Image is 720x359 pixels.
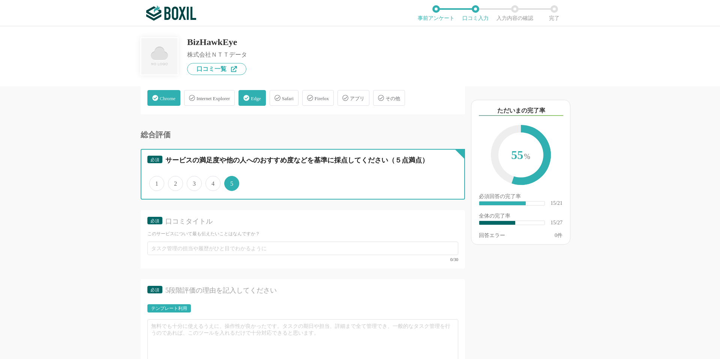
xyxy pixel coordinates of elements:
[187,38,247,47] div: BizHawkEye
[141,131,465,138] div: 総合評価
[251,96,261,101] span: Edge
[205,176,220,191] span: 4
[385,96,400,101] span: その他
[187,63,246,75] a: 口コミ一覧
[479,106,563,116] div: ただいまの完了率
[150,287,159,293] span: 必須
[160,96,175,101] span: Chrome
[550,220,562,225] div: 15/27
[146,6,196,21] img: ボクシルSaaS_ロゴ
[479,213,562,220] div: 全体の完了率
[555,233,562,238] div: 件
[550,201,562,206] div: 15/21
[479,221,515,225] div: ​
[147,231,458,237] div: このサービスについて最も伝えたいことはなんですか？
[187,176,202,191] span: 3
[479,194,562,201] div: 必須回答の完了率
[282,96,294,101] span: Safari
[456,5,495,21] li: 口コミ入力
[165,286,445,295] div: 5段階評価の理由を記入してください
[524,152,530,161] span: %
[168,176,183,191] span: 2
[555,233,557,238] span: 0
[534,5,574,21] li: 完了
[150,157,159,162] span: 必須
[498,132,543,179] span: 55
[165,217,445,226] div: 口コミタイトル
[196,66,226,72] span: 口コミ一覧
[147,242,458,255] input: タスク管理の担当や履歴がひと目でわかるように
[151,306,187,311] div: テンプレート利用
[495,5,534,21] li: 入力内容の確認
[187,52,247,58] div: 株式会社ＮＴＴデータ
[147,257,458,262] div: 0/30
[150,218,159,224] span: 必須
[224,176,239,191] span: 5
[165,156,445,165] div: サービスの満足度や他の人へのおすすめ度などを基準に採点してください（５点満点）
[479,201,526,205] div: ​
[479,233,505,238] div: 回答エラー
[315,96,329,101] span: Firefox
[416,5,456,21] li: 事前アンケート
[149,176,164,191] span: 1
[196,96,230,101] span: Internet Explorer
[350,96,364,101] span: アプリ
